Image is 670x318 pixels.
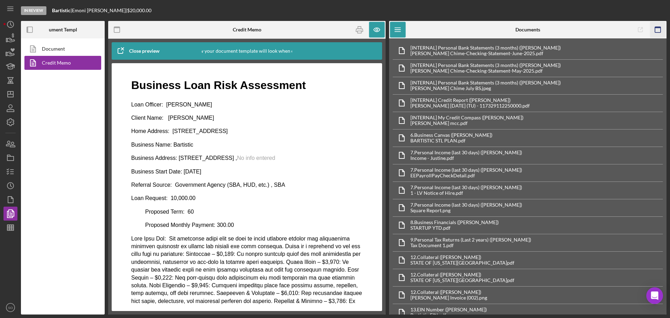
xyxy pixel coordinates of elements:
div: [INTERNAL] Personal Bank Statements (3 months) ([PERSON_NAME]) [410,45,561,51]
div: Income - Justine.pdf [410,155,522,161]
b: Credit Memo [233,27,261,32]
a: Document [24,42,98,56]
div: 8. Business Financials ([PERSON_NAME]) [410,220,499,225]
div: 12. Collateral ([PERSON_NAME]) [410,254,514,260]
div: [INTERNAL] Credit Report ([PERSON_NAME]) [410,97,530,103]
button: Close preview [112,44,166,58]
div: STARTUP YTD.pdf [410,225,499,231]
div: [PERSON_NAME] [DATE] (TU) - 117329112250000.pdf [410,103,530,109]
div: [PERSON_NAME] Invoice (002).png [410,295,487,301]
div: [INTERNAL] My Credit Compass ([PERSON_NAME]) [410,115,523,120]
div: [INTERNAL] Personal Bank Statements (3 months) ([PERSON_NAME]) [410,62,561,68]
div: | [52,8,72,13]
div: 9. Personal Tax Returns (Last 2 years) ([PERSON_NAME]) [410,237,531,243]
div: This is how your document template will look when completed [179,42,314,60]
div: Square Report.png [410,208,522,213]
div: 6. Business Canvas ([PERSON_NAME]) [410,132,492,138]
div: 1 - LV Notice of Hire.pdf [410,190,522,196]
div: 12. Collateral ([PERSON_NAME]) [410,272,514,278]
div: In Review [21,6,46,15]
div: Open Intercom Messenger [646,287,663,304]
b: Documents [515,27,540,32]
div: 7. Personal Income (last 30 days) ([PERSON_NAME]) [410,202,522,208]
div: [PERSON_NAME] Chime-Checking-Statement-June-2025.pdf [410,51,561,56]
button: SO [3,301,17,315]
div: 12. Collateral ([PERSON_NAME]) [410,289,487,295]
div: [PERSON_NAME] Chime July BS.jpeg [410,86,561,91]
a: Credit Memo [24,56,98,70]
div: EEPayrollPayCheckDetail.pdf [410,173,522,178]
div: [INTERNAL] Personal Bank Statements (3 months) ([PERSON_NAME]) [410,80,561,86]
div: STATE OF [US_STATE][GEOGRAPHIC_DATA]pdf [410,278,514,283]
div: 13. EIN Number ([PERSON_NAME]) [410,307,487,312]
div: [PERSON_NAME] mcc.pdf [410,120,523,126]
div: STATE OF [US_STATE][GEOGRAPHIC_DATA]pdf [410,260,514,266]
div: 7. Personal Income (last 30 days) ([PERSON_NAME]) [410,167,522,173]
div: [PERSON_NAME] Chime-Checking-Statement-May-2025.pdf [410,68,561,74]
div: 7. Personal Income (last 30 days) ([PERSON_NAME]) [410,185,522,190]
iframe: Rich Text Area [126,70,368,304]
div: Close preview [129,44,159,58]
b: Document Templates [40,27,86,32]
div: BARTISTIC STL PLAN.pdf [410,138,492,143]
div: Tax Document 1.pdf [410,243,531,248]
div: $20,000.00 [127,8,154,13]
text: SO [8,306,13,310]
div: 7. Personal Income (last 30 days) ([PERSON_NAME]) [410,150,522,155]
div: Emoni [PERSON_NAME] | [72,8,127,13]
p: Lore Ipsu Dol: Sit ametconse adipi elit se doei te incid utlabore etdolor mag aliquaenima minimve... [6,165,237,282]
div: Bartistic EIN.pdf [410,312,487,318]
b: Bartistic [52,7,70,13]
